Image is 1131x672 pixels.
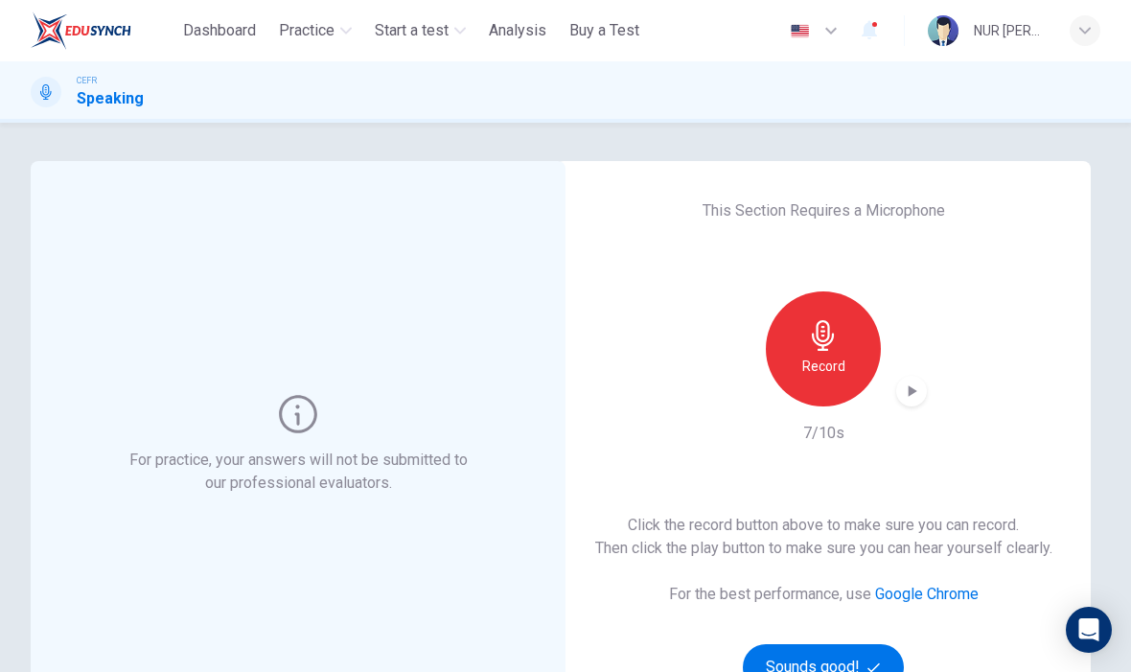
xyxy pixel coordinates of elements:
h1: Speaking [77,87,144,110]
span: Start a test [375,19,449,42]
span: Practice [279,19,335,42]
img: ELTC logo [31,12,131,50]
div: Open Intercom Messenger [1066,607,1112,653]
button: Analysis [481,13,554,48]
button: Dashboard [175,13,264,48]
img: Profile picture [928,15,958,46]
span: Dashboard [183,19,256,42]
button: Record [766,291,881,406]
button: Practice [271,13,359,48]
a: ELTC logo [31,12,175,50]
div: NUR [PERSON_NAME] [974,19,1047,42]
span: Analysis [489,19,546,42]
a: Google Chrome [875,585,979,603]
span: Buy a Test [569,19,639,42]
h6: Click the record button above to make sure you can record. Then click the play button to make sur... [595,514,1052,560]
h6: 7/10s [803,422,844,445]
h6: This Section Requires a Microphone [703,199,945,222]
h6: Record [802,355,845,378]
button: Buy a Test [562,13,647,48]
span: CEFR [77,74,97,87]
h6: For the best performance, use [669,583,979,606]
h6: For practice, your answers will not be submitted to our professional evaluators. [126,449,472,495]
img: en [788,24,812,38]
button: Start a test [367,13,473,48]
